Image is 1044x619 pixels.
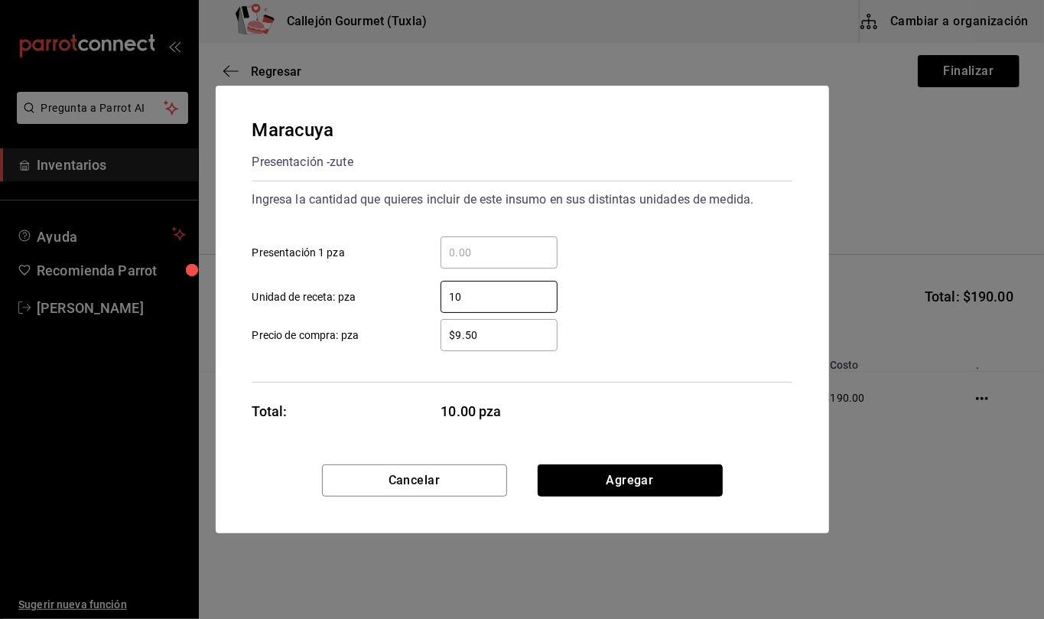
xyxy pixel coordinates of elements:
[252,289,356,305] span: Unidad de receta: pza
[441,326,558,344] input: Precio de compra: pza
[441,401,558,422] span: 10.00 pza
[441,288,558,306] input: Unidad de receta: pza
[252,187,792,212] div: Ingresa la cantidad que quieres incluir de este insumo en sus distintas unidades de medida.
[252,401,288,422] div: Total:
[538,464,723,497] button: Agregar
[322,464,507,497] button: Cancelar
[252,116,353,144] div: Maracuya
[441,243,558,262] input: Presentación 1 pza
[252,150,353,174] div: Presentación - zute
[252,245,345,261] span: Presentación 1 pza
[252,327,359,344] span: Precio de compra: pza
